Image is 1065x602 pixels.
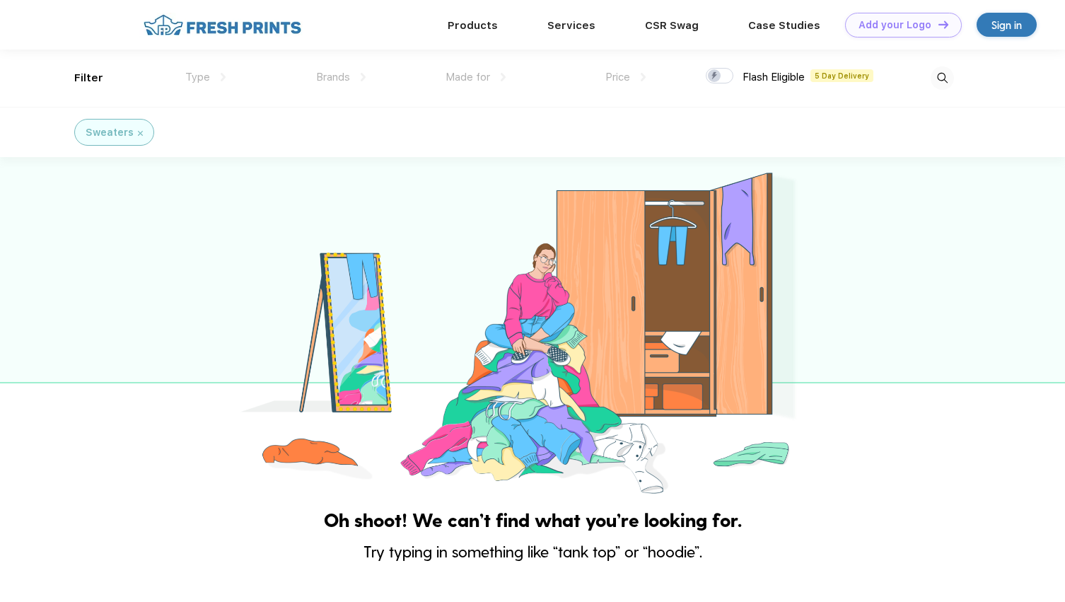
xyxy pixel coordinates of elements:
[138,131,143,136] img: filter_cancel.svg
[931,66,954,90] img: desktop_search.svg
[361,73,366,81] img: dropdown.png
[185,71,210,83] span: Type
[938,21,948,28] img: DT
[743,71,805,83] span: Flash Eligible
[501,73,506,81] img: dropdown.png
[641,73,646,81] img: dropdown.png
[74,70,103,86] div: Filter
[859,19,931,31] div: Add your Logo
[448,19,498,32] a: Products
[221,73,226,81] img: dropdown.png
[139,13,305,37] img: fo%20logo%202.webp
[86,125,134,140] div: Sweaters
[605,71,630,83] span: Price
[316,71,350,83] span: Brands
[810,69,873,82] span: 5 Day Delivery
[446,71,490,83] span: Made for
[977,13,1037,37] a: Sign in
[991,17,1022,33] div: Sign in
